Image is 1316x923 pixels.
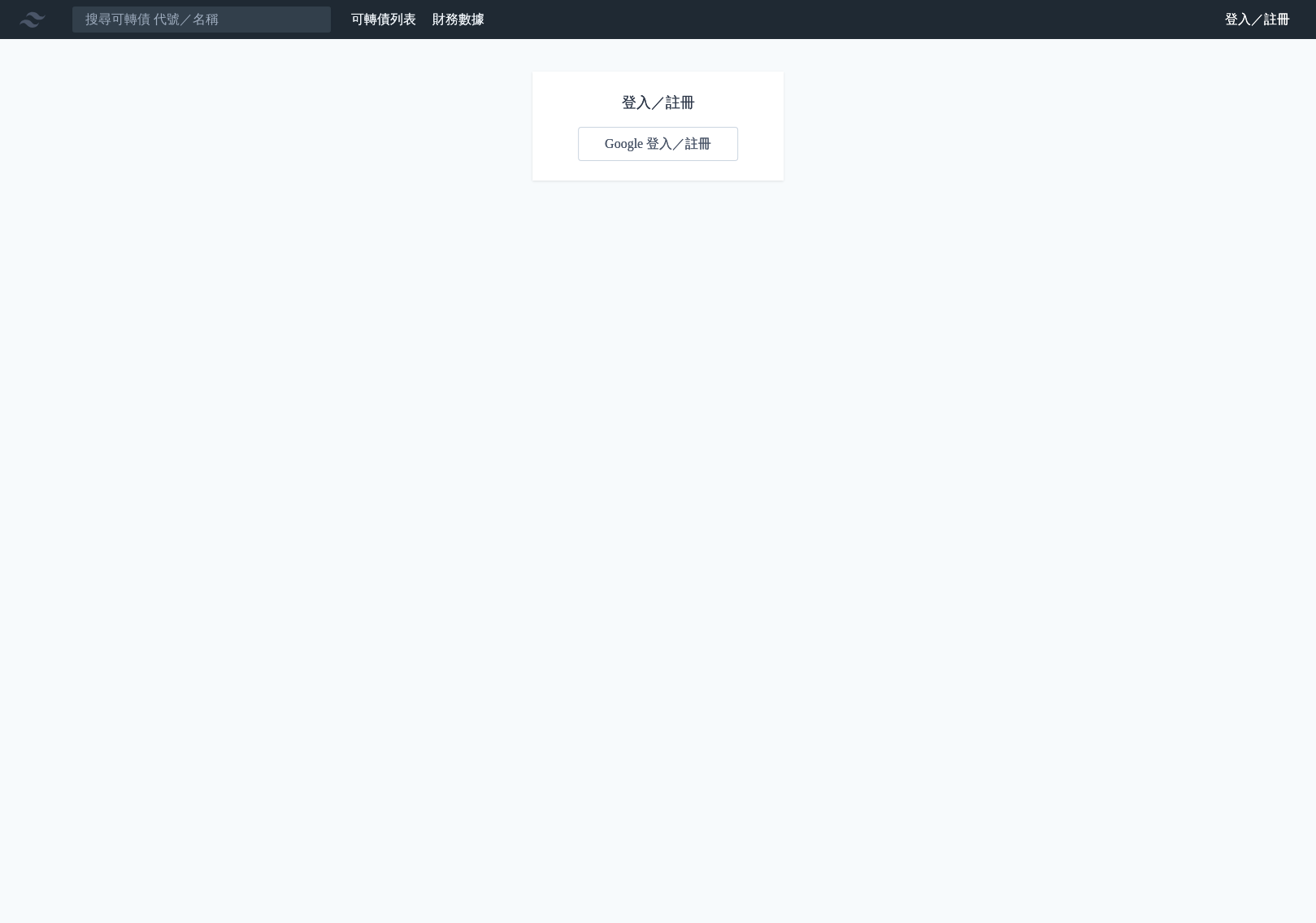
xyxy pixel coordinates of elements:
[432,12,484,26] a: 財務數據
[578,91,738,114] h1: 登入／註冊
[578,127,738,161] a: Google 登入／註冊
[351,12,416,26] a: 可轉債列表
[1212,7,1303,33] a: 登入／註冊
[72,6,332,33] input: 搜尋可轉債 代號／名稱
